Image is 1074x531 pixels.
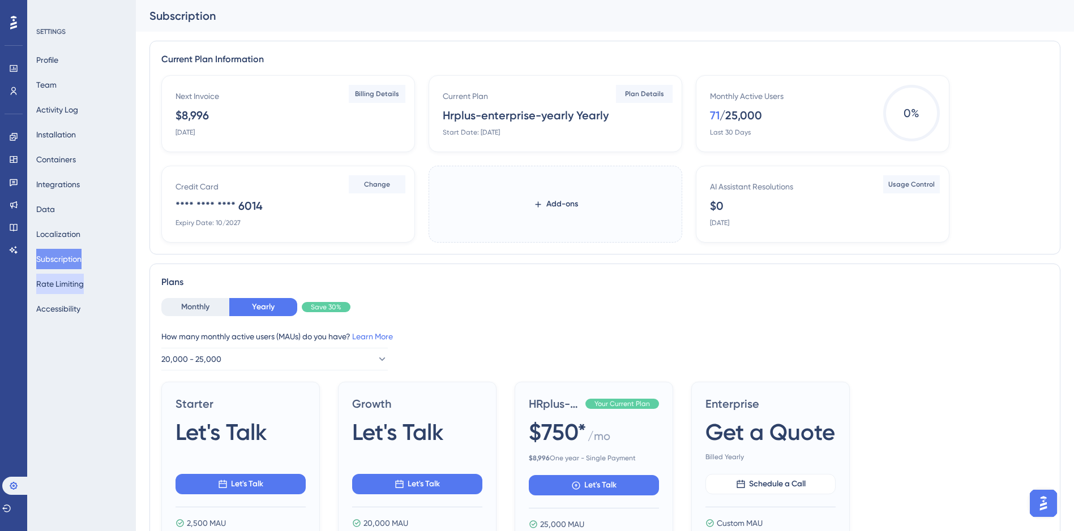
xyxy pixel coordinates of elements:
button: Accessibility [36,299,80,319]
div: 71 [710,107,720,123]
button: Subscription [36,249,82,269]
div: Subscription [149,8,1032,24]
button: Rate Limiting [36,274,84,294]
span: Let's Talk [231,477,263,491]
span: Get a Quote [705,416,835,448]
div: AI Assistant Resolutions [710,180,793,193]
div: [DATE] [710,218,729,227]
button: Monthly [161,298,229,316]
span: Billing Details [355,89,399,98]
button: Change [349,175,405,193]
div: Plans [161,275,1049,289]
div: $8,996 [176,107,209,123]
button: Let's Talk [529,475,659,495]
button: Usage Control [883,175,940,193]
button: 20,000 - 25,000 [161,348,388,370]
div: $0 [710,198,724,214]
button: Profile [36,50,58,70]
button: Data [36,199,55,219]
button: Let's Talk [176,474,306,494]
span: 20,000 MAU [363,516,408,530]
button: Integrations [36,174,80,195]
span: Schedule a Call [749,477,806,491]
span: $750* [529,416,587,448]
div: Last 30 Days [710,128,751,137]
span: / mo [588,428,610,449]
button: Let's Talk [352,474,482,494]
span: Billed Yearly [705,452,836,461]
span: HRplus-Enterprise-Yearly [529,396,581,412]
span: 2,500 MAU [187,516,226,530]
div: Current Plan Information [161,53,1049,66]
button: Containers [36,149,76,170]
span: Usage Control [888,180,935,189]
span: Custom MAU [717,516,763,530]
span: Enterprise [705,396,836,412]
span: 25,000 MAU [540,517,584,531]
div: Monthly Active Users [710,89,784,103]
div: Start Date: [DATE] [443,128,500,137]
button: Add-ons [515,194,596,214]
a: Learn More [352,332,393,341]
div: / 25,000 [720,107,762,123]
span: Let's Talk [408,477,440,491]
button: Localization [36,224,80,244]
iframe: UserGuiding AI Assistant Launcher [1026,486,1060,520]
span: Let's Talk [352,416,444,448]
span: 20,000 - 25,000 [161,352,221,366]
button: Schedule a Call [705,474,836,494]
span: Let's Talk [176,416,267,448]
div: Expiry Date: 10/2027 [176,218,241,227]
div: Credit Card [176,180,219,193]
button: Team [36,75,57,95]
div: Hrplus-enterprise-yearly Yearly [443,107,609,123]
button: Installation [36,124,76,145]
span: 0 % [883,85,940,141]
button: Activity Log [36,100,78,120]
span: Let's Talk [584,478,617,492]
button: Billing Details [349,85,405,103]
div: Next Invoice [176,89,219,103]
div: Current Plan [443,89,488,103]
div: [DATE] [176,128,195,137]
div: SETTINGS [36,27,128,36]
div: How many monthly active users (MAUs) do you have? [161,330,1049,343]
span: One year - Single Payment [529,454,659,463]
span: Change [364,180,390,189]
b: $ 8,996 [529,454,550,462]
button: Plan Details [616,85,673,103]
span: Plan Details [625,89,664,98]
span: Starter [176,396,306,412]
span: Your Current Plan [594,399,650,408]
span: Add-ons [546,197,578,211]
button: Yearly [229,298,297,316]
span: Save 30% [311,303,341,312]
span: Growth [352,396,482,412]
